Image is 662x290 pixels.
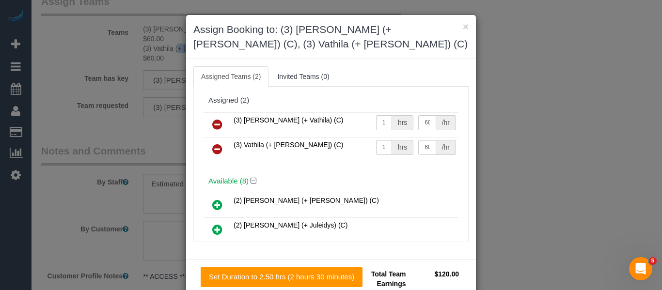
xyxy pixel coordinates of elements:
[463,21,469,31] button: ×
[436,140,456,155] div: /hr
[234,116,344,124] span: (3) [PERSON_NAME] (+ Vathila) (C)
[269,66,337,87] a: Invited Teams (0)
[234,141,344,149] span: (3) Vathila (+ [PERSON_NAME]) (C)
[208,177,454,185] h4: Available (8)
[193,22,469,51] h3: Assign Booking to: (3) [PERSON_NAME] (+ [PERSON_NAME]) (C), (3) Vathila (+ [PERSON_NAME]) (C)
[208,96,454,105] div: Assigned (2)
[193,66,268,87] a: Assigned Teams (2)
[234,197,379,204] span: (2) [PERSON_NAME] (+ [PERSON_NAME]) (C)
[392,140,413,155] div: hrs
[201,267,363,287] button: Set Duration to 2.50 hrs (2 hours 30 minutes)
[392,115,413,130] div: hrs
[436,115,456,130] div: /hr
[649,257,657,265] span: 5
[629,257,652,280] iframe: Intercom live chat
[234,221,347,229] span: (2) [PERSON_NAME] (+ Juleidys) (C)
